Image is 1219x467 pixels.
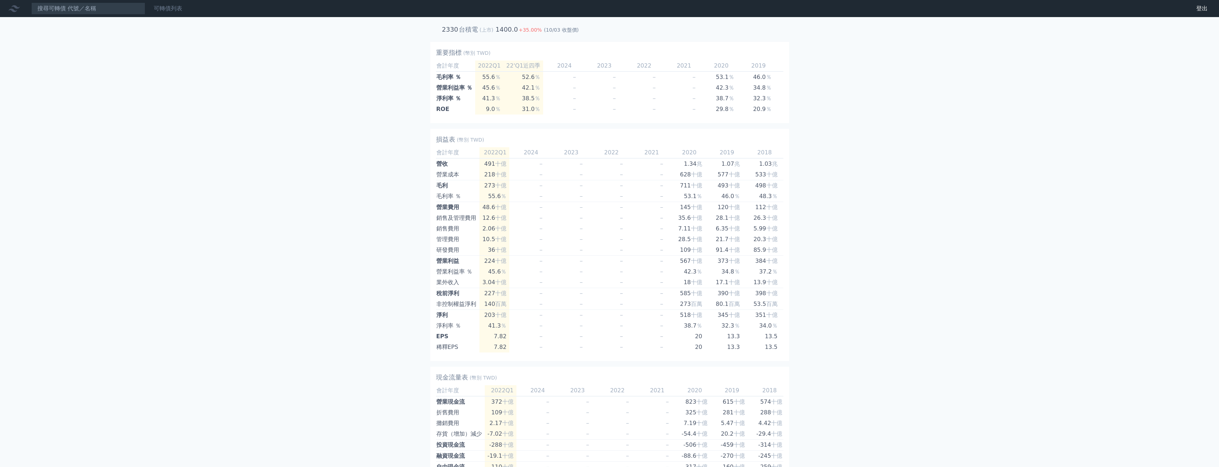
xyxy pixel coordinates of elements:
input: 搜尋可轉債 代號／名稱 [31,2,145,15]
span: － [538,268,544,275]
span: 十億 [495,312,506,318]
span: 十億 [495,204,506,211]
span: 十億 [766,246,778,253]
td: 491 [479,158,509,169]
td: 85.9 [746,245,783,256]
span: 十億 [766,258,778,264]
a: 可轉債列表 [154,5,182,12]
td: 498 [746,180,783,191]
span: 十億 [734,430,745,437]
td: 9.0 [475,104,504,115]
td: 28.5 [670,234,708,245]
td: 2018 [777,60,815,71]
span: － [572,106,577,112]
span: ％ [501,193,506,200]
span: ％ [535,106,540,112]
span: － [611,95,617,102]
span: (幣別 TWD) [457,136,484,143]
span: － [538,236,544,243]
span: － [578,193,584,200]
span: ％ [766,106,772,112]
td: 淨利率 ％ [436,93,475,104]
span: ％ [772,193,778,200]
td: 營收 [436,158,479,169]
td: 2020 [670,147,708,158]
td: 13.9 [746,277,783,288]
span: － [578,171,584,178]
span: 十億 [696,430,708,437]
span: － [578,204,584,211]
td: 42.1 [504,83,543,93]
td: 28.1 [708,213,746,223]
span: 十億 [729,258,740,264]
td: 銷售及管理費用 [436,213,479,223]
span: － [538,290,544,297]
span: 百萬 [495,301,506,307]
span: (幣別 TWD) [463,49,491,57]
span: － [659,258,664,264]
td: 業外收入 [436,277,479,288]
span: ％ [729,74,734,80]
span: 十億 [502,441,514,448]
span: － [659,236,664,243]
td: 毛利率 ％ [436,191,479,202]
td: 18 [670,277,708,288]
span: － [538,258,544,264]
span: － [572,84,577,91]
span: 十億 [771,452,782,459]
span: － [691,95,697,102]
span: 十億 [729,171,740,178]
td: 36 [479,245,509,256]
span: 兆 [772,160,778,167]
span: (上市) [479,27,493,33]
span: － [619,204,624,211]
td: 35.6 [670,213,708,223]
span: 十億 [502,420,514,426]
span: － [578,246,584,253]
td: 營業成本 [436,169,479,180]
td: 273 [670,299,708,310]
span: ％ [697,268,702,275]
span: 十億 [495,160,506,167]
td: 2018 [746,147,783,158]
span: － [578,258,584,264]
td: 17.1 [708,277,746,288]
td: 55.6 [475,71,504,83]
span: － [659,214,664,221]
td: 6.35 [708,223,746,234]
span: 十億 [495,171,506,178]
td: 會計年度 [436,147,479,158]
td: 12.6 [479,213,509,223]
span: 十億 [729,312,740,318]
td: 46.0 [740,71,777,83]
span: 十億 [734,452,745,459]
td: 20.9 [740,104,777,115]
span: 十億 [495,279,506,286]
span: － [578,182,584,189]
span: 十億 [502,409,514,416]
span: 十億 [691,312,702,318]
span: － [651,95,657,102]
td: 53.1 [670,191,708,202]
span: － [659,193,664,200]
span: ％ [535,84,540,91]
td: 711 [670,180,708,191]
span: － [578,225,584,232]
td: 管理費用 [436,234,479,245]
td: 34.8 [708,266,746,277]
span: － [619,225,624,232]
span: 十億 [729,214,740,221]
span: － [578,301,584,307]
span: 十億 [771,430,782,437]
span: － [619,160,624,167]
span: 十億 [771,398,782,405]
td: 毛利 [436,180,479,191]
td: 稅前淨利 [436,288,479,299]
span: － [578,160,584,167]
span: － [578,236,584,243]
span: 十億 [691,258,702,264]
td: ROE [436,104,475,115]
h2: 台積電 [459,26,478,33]
span: 十億 [696,441,708,448]
td: 2021 [630,147,670,158]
